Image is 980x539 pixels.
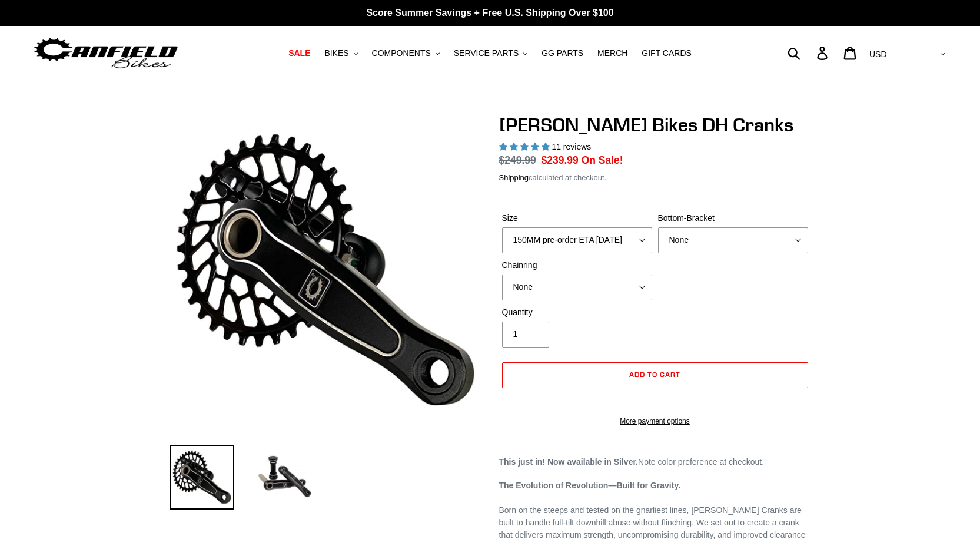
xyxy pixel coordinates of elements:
span: GIFT CARDS [642,48,692,58]
span: 11 reviews [552,142,591,151]
a: SALE [283,45,316,61]
img: Canfield Bikes [32,35,180,72]
span: COMPONENTS [372,48,431,58]
input: Search [794,40,824,66]
div: calculated at checkout. [499,172,811,184]
label: Bottom-Bracket [658,212,808,224]
span: BIKES [324,48,348,58]
img: Load image into Gallery viewer, Canfield Bikes DH Cranks [170,445,234,510]
span: Add to cart [629,370,680,379]
button: Add to cart [502,362,808,388]
label: Size [502,212,652,224]
span: On Sale! [582,153,623,168]
span: $239.99 [542,154,579,166]
p: Note color preference at checkout. [499,456,811,468]
span: MERCH [597,48,627,58]
span: SERVICE PARTS [454,48,519,58]
img: Load image into Gallery viewer, Canfield Bikes DH Cranks [252,445,317,510]
span: GG PARTS [542,48,583,58]
h1: [PERSON_NAME] Bikes DH Cranks [499,114,811,136]
a: GG PARTS [536,45,589,61]
button: SERVICE PARTS [448,45,533,61]
a: MERCH [592,45,633,61]
strong: This just in! Now available in Silver. [499,457,639,467]
button: COMPONENTS [366,45,446,61]
span: 4.91 stars [499,142,552,151]
a: GIFT CARDS [636,45,697,61]
s: $249.99 [499,154,536,166]
a: More payment options [502,416,808,426]
label: Quantity [502,306,652,319]
span: SALE [288,48,310,58]
strong: The Evolution of Revolution—Built for Gravity. [499,481,681,490]
label: Chainring [502,259,652,272]
a: Shipping [499,173,529,183]
button: BIKES [318,45,363,61]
